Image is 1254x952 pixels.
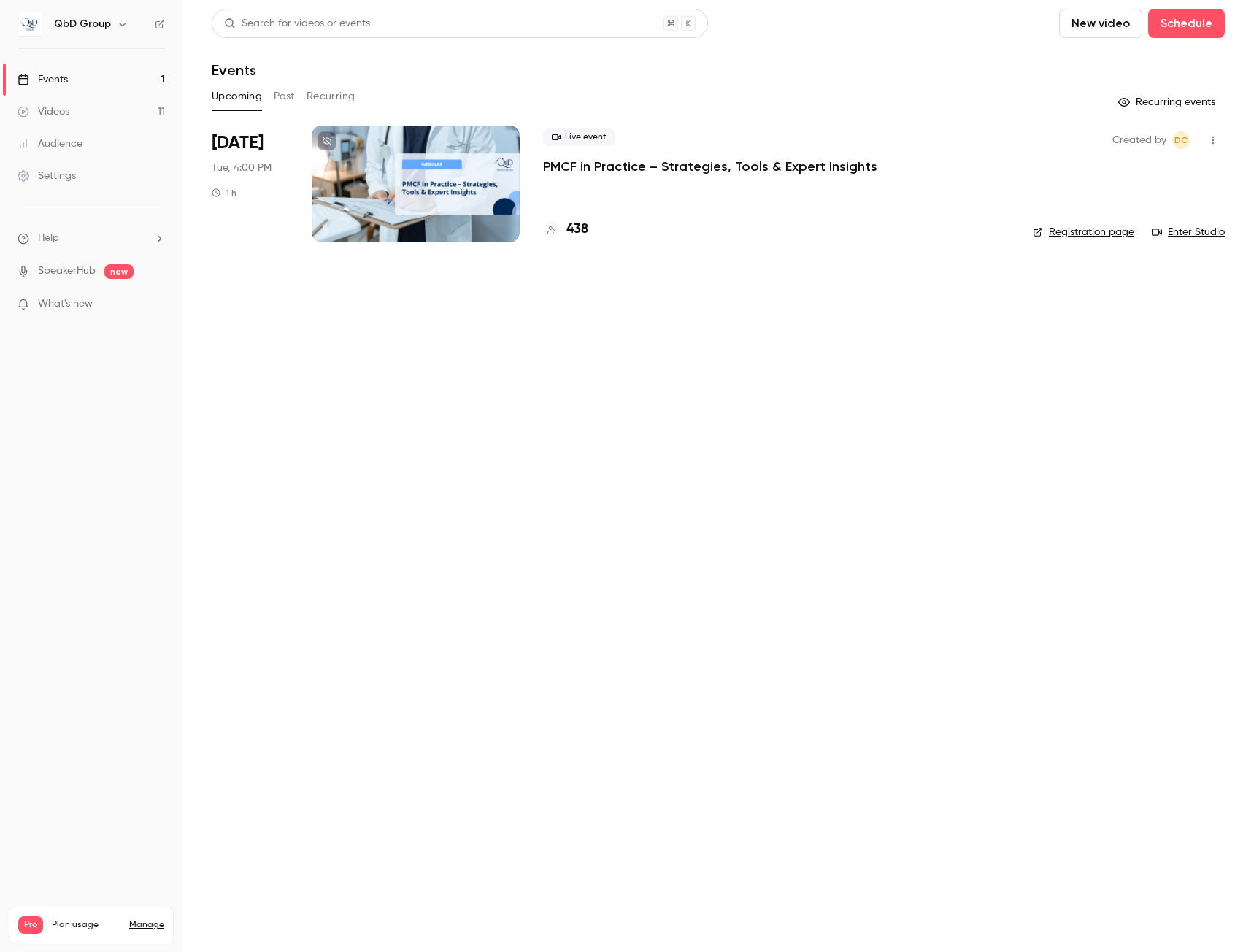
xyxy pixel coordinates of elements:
span: Pro [18,916,43,934]
span: new [104,264,134,279]
a: Enter Studio [1152,225,1225,239]
h1: Events [212,61,256,79]
span: [DATE] [212,131,264,155]
div: Search for videos or events [224,16,370,31]
h4: 438 [566,220,588,239]
a: Registration page [1033,225,1134,239]
div: Events [18,72,68,87]
span: Plan usage [52,919,120,931]
span: What's new [38,296,93,312]
span: Tue, 4:00 PM [212,161,272,175]
button: Recurring [307,85,355,108]
span: Daniel Cubero [1172,131,1190,149]
div: Sep 23 Tue, 4:00 PM (Europe/Madrid) [212,126,288,242]
div: Videos [18,104,69,119]
h6: QbD Group [54,17,111,31]
iframe: Noticeable Trigger [147,298,165,311]
button: Past [274,85,295,108]
button: Recurring events [1112,91,1225,114]
button: Schedule [1148,9,1225,38]
span: Help [38,231,59,246]
div: Audience [18,137,82,151]
a: SpeakerHub [38,264,96,279]
a: Manage [129,919,164,931]
span: Live event [543,128,615,146]
div: 1 h [212,187,236,199]
div: Settings [18,169,76,183]
a: PMCF in Practice – Strategies, Tools & Expert Insights [543,158,877,175]
span: DC [1174,131,1188,149]
a: 438 [543,220,588,239]
span: Created by [1112,131,1166,149]
li: help-dropdown-opener [18,231,165,246]
img: QbD Group [18,12,42,36]
button: Upcoming [212,85,262,108]
button: New video [1059,9,1142,38]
